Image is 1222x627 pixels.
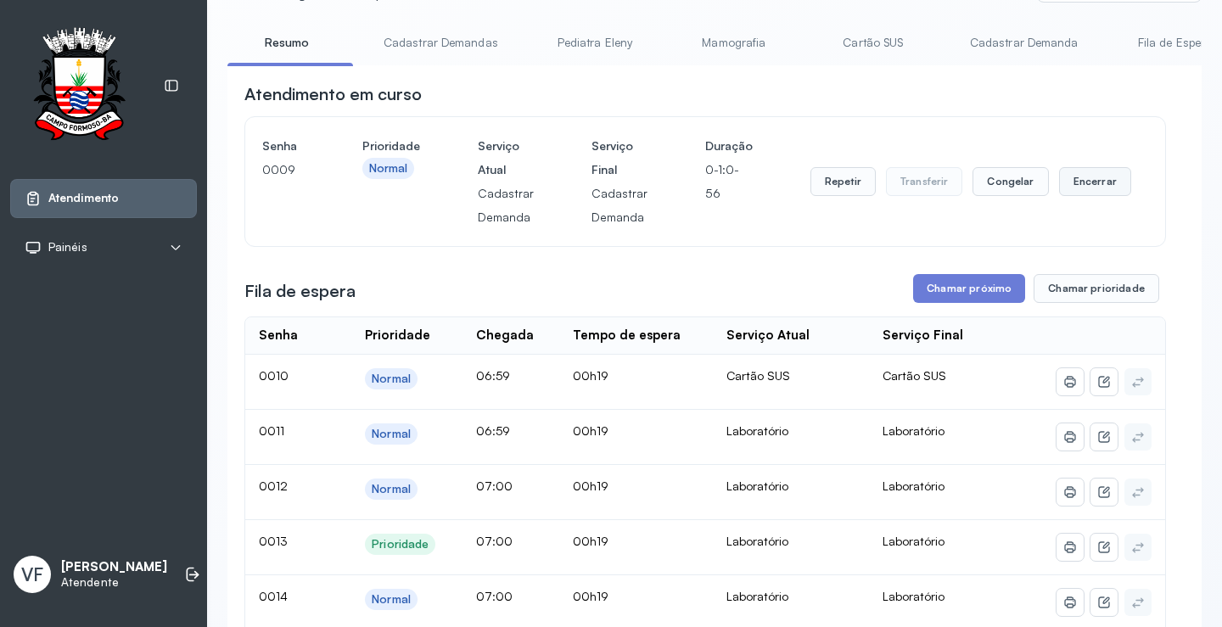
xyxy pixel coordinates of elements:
p: 0009 [262,158,305,182]
span: 07:00 [476,479,513,493]
h4: Serviço Atual [478,134,534,182]
a: Cadastrar Demanda [953,29,1096,57]
div: Chegada [476,327,534,344]
h3: Atendimento em curso [244,82,422,106]
span: 06:59 [476,423,510,438]
button: Repetir [810,167,876,196]
div: Normal [372,482,411,496]
h3: Fila de espera [244,279,356,303]
h4: Senha [262,134,305,158]
span: 00h19 [573,368,608,383]
span: 0013 [259,534,288,548]
span: 07:00 [476,589,513,603]
span: 0010 [259,368,289,383]
p: Cadastrar Demanda [591,182,647,229]
h4: Prioridade [362,134,420,158]
span: 00h19 [573,479,608,493]
span: Laboratório [883,479,945,493]
span: Atendimento [48,191,119,205]
h4: Duração [705,134,753,158]
p: 0-1:0-56 [705,158,753,205]
button: Chamar prioridade [1034,274,1159,303]
a: Resumo [227,29,346,57]
span: 00h19 [573,589,608,603]
div: Prioridade [365,327,430,344]
a: Mamografia [675,29,793,57]
div: Serviço Atual [726,327,810,344]
div: Laboratório [726,589,855,604]
button: Transferir [886,167,963,196]
p: Cadastrar Demanda [478,182,534,229]
span: Cartão SUS [883,368,946,383]
div: Laboratório [726,479,855,494]
div: Tempo de espera [573,327,681,344]
span: 06:59 [476,368,510,383]
button: Encerrar [1059,167,1131,196]
div: Normal [369,161,408,176]
div: Cartão SUS [726,368,855,383]
p: Atendente [61,575,167,590]
div: Serviço Final [883,327,963,344]
span: Laboratório [883,534,945,548]
button: Chamar próximo [913,274,1025,303]
p: [PERSON_NAME] [61,559,167,575]
span: 07:00 [476,534,513,548]
h4: Serviço Final [591,134,647,182]
span: Painéis [48,240,87,255]
span: 0011 [259,423,284,438]
div: Laboratório [726,534,855,549]
span: 0014 [259,589,288,603]
a: Atendimento [25,190,182,207]
span: Laboratório [883,423,945,438]
a: Cartão SUS [814,29,933,57]
div: Normal [372,427,411,441]
span: 00h19 [573,534,608,548]
span: 0012 [259,479,288,493]
img: Logotipo do estabelecimento [18,27,140,145]
div: Normal [372,372,411,386]
div: Prioridade [372,537,429,551]
a: Cadastrar Demandas [367,29,515,57]
div: Laboratório [726,423,855,439]
a: Pediatra Eleny [535,29,654,57]
span: 00h19 [573,423,608,438]
div: Senha [259,327,298,344]
button: Congelar [973,167,1048,196]
div: Normal [372,592,411,607]
span: Laboratório [883,589,945,603]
